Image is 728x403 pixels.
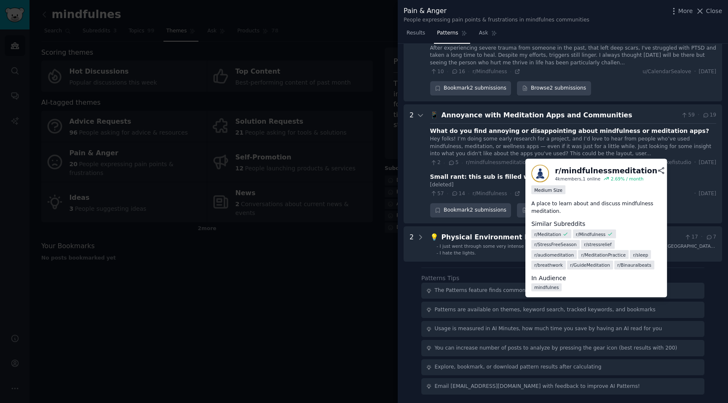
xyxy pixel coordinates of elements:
span: · [510,69,511,74]
span: r/ StressFreeSeason [534,241,577,247]
div: [deleted] [430,181,716,189]
a: Results [404,27,428,44]
span: r/ sleep [633,252,648,257]
a: Browse2 submissions [517,81,591,95]
span: Close [706,7,722,16]
span: r/ audiomeditation [534,252,574,257]
span: r/Mindfulness [472,191,507,196]
span: · [694,190,696,198]
span: r/ MeditationPractice [581,252,626,257]
span: I just went through some very intense emotions while sitting in close proximity to other people a... [440,244,715,255]
div: Small rant: this sub is filled with "I'm making a new app" [430,172,619,181]
div: Pain & Anger [404,6,589,16]
span: u/Thekefistudio [651,159,691,167]
span: [DATE] [699,159,716,167]
button: Bookmark2 submissions [430,81,511,95]
span: · [468,191,469,196]
div: Patterns are available on themes, keyword search, tracked keywords, and bookmarks [435,306,656,314]
label: Patterns Tips [421,275,459,281]
a: Patterns [434,27,470,44]
span: 59 [681,111,695,119]
span: u/CalendarSealove [642,68,691,76]
span: r/mindfulnessmeditation [466,159,529,165]
span: 19 [702,111,716,119]
span: · [468,69,469,74]
span: · [447,69,448,74]
span: 16 [451,68,465,76]
div: - [436,250,438,256]
span: 10 [430,68,444,76]
span: Results [407,29,425,37]
div: r/ mindfulnessmeditation [555,165,657,176]
div: 4k members, 1 online [555,176,600,182]
span: · [510,191,511,196]
div: 2 [409,110,414,217]
span: More [678,7,693,16]
span: Patterns [437,29,458,37]
a: mindfulnes [531,283,562,291]
span: · [461,160,463,166]
a: Browse2 submissions [517,203,591,217]
span: r/ stressrelief [584,241,611,247]
div: - [436,243,438,249]
span: 2 [430,159,441,167]
dt: In Audience [531,274,661,283]
button: More [669,7,693,16]
div: You can increase number of posts to analyze by pressing the gear icon (best results with 200) [435,345,677,352]
div: Explore, bookmark, or download pattern results after calculating [435,363,602,371]
span: [DATE] [699,190,716,198]
div: Email [EMAIL_ADDRESS][DOMAIN_NAME] with feedback to improve AI Patterns! [435,383,640,390]
span: 14 [451,190,465,198]
span: I hate the lights. [440,250,476,255]
span: r/ Binauralbeats [617,262,651,268]
span: 7 [706,233,716,241]
a: Ask [476,27,500,44]
button: Close [696,7,722,16]
div: Physical Environment Discomfort During Meditation [442,232,681,243]
span: r/ Mindfulness [576,231,605,237]
span: · [444,160,445,166]
dt: Similar Subreddits [531,219,661,228]
span: r/ breathwork [534,262,563,268]
span: 5 [448,159,458,167]
span: 57 [430,190,444,198]
span: · [698,111,699,119]
div: What do you find annoying or disappointing about mindfulness or meditation apps? [430,127,709,135]
p: A place to learn about and discuss mindfulness meditation. [531,200,661,215]
div: After experiencing severe trauma from someone in the past, that left deep scars, I've struggled w... [430,45,716,67]
img: mindfulnessmeditation [531,165,549,183]
button: Bookmark2 submissions [430,203,511,217]
div: Annoyance with Meditation Apps and Communities [442,110,678,121]
div: Medium Size [531,186,565,194]
span: 💡 [430,233,439,241]
div: Bookmark 2 submissions [430,81,511,95]
span: r/ Meditation [534,231,561,237]
span: r/ GuideMeditation [570,262,610,268]
span: Ask [479,29,488,37]
div: Usage is measured in AI Minutes, how much time you save by having an AI read for you [435,325,662,333]
span: · [701,233,703,241]
div: Bookmark 2 submissions [430,203,511,217]
div: Hey folks! I’m doing some early research for a project, and I’d love to hear from people who’ve u... [430,135,716,158]
div: 2 [409,232,414,256]
span: r/Mindfulness [472,69,507,74]
span: 17 [684,233,698,241]
div: The Patterns feature finds common patterns in large numbers of Reddit posts/comments [435,287,664,294]
span: · [694,159,696,167]
div: 2.69 % / month [611,176,644,182]
div: People expressing pain points & frustrations in mindfulnes communities [404,16,589,24]
span: · [447,191,448,196]
span: 📱 [430,111,439,119]
span: [DATE] [699,68,716,76]
span: · [694,68,696,76]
